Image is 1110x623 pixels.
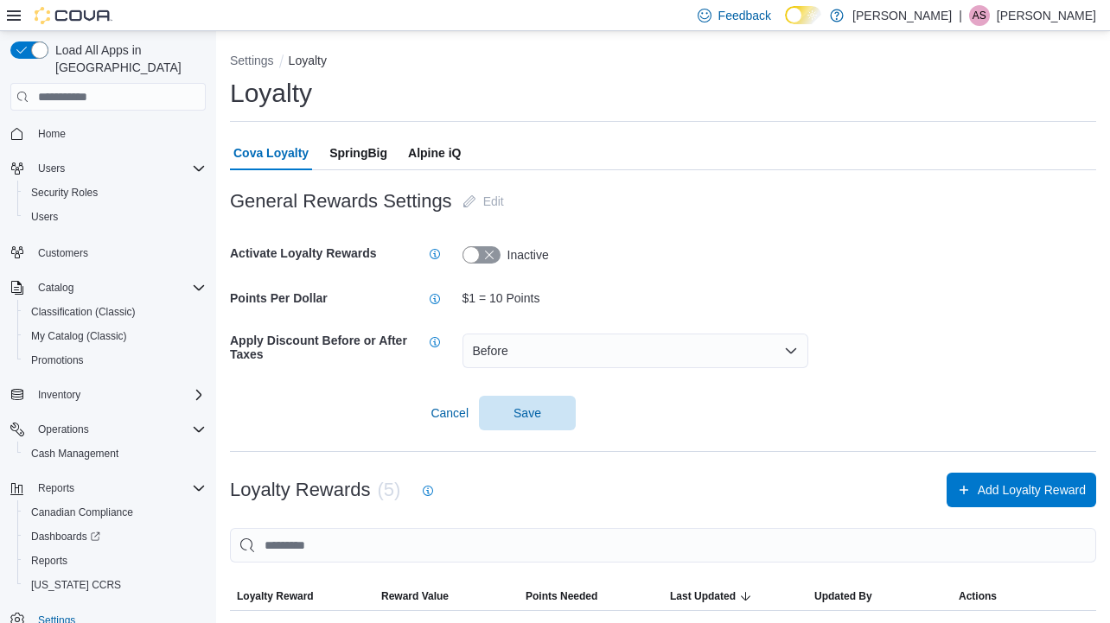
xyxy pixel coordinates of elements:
span: Dashboards [24,526,206,547]
span: Alpine iQ [408,136,461,170]
button: Save [479,396,576,430]
span: AS [973,5,986,26]
button: Customers [3,239,213,264]
span: Save [514,404,541,422]
button: Reports [3,476,213,500]
span: Catalog [38,281,73,295]
button: Operations [31,419,96,440]
button: Settings [230,54,274,67]
button: Reports [31,478,81,499]
nav: An example of EuiBreadcrumbs [230,52,1096,73]
span: Last Updated [670,589,736,603]
span: Reports [31,554,67,568]
span: Cancel [431,404,469,422]
button: Operations [3,417,213,442]
span: Loyalty Reward [237,589,314,603]
button: Loyalty Reward [230,582,374,610]
span: Customers [38,246,88,260]
span: Users [24,207,206,227]
h3: Loyalty Rewards [230,480,371,500]
button: Inventory [31,385,87,405]
span: Edit [483,193,504,210]
a: Customers [31,243,95,264]
button: Updated By [807,582,952,610]
span: Canadian Compliance [31,505,133,519]
a: Dashboards [24,526,107,547]
span: Users [31,158,206,179]
button: Classification (Classic) [17,300,213,324]
span: Reward Value [381,589,449,603]
span: SpringBig [329,136,387,170]
span: My Catalog (Classic) [31,329,127,343]
span: [US_STATE] CCRS [31,578,121,592]
span: Dashboards [31,530,100,544]
button: Cancel [424,396,475,430]
span: Dark Mode [785,24,786,25]
button: Home [3,121,213,146]
h1: Loyalty [230,76,312,111]
span: Operations [38,423,89,436]
b: Points Per Dollar [230,291,328,305]
button: My Catalog (Classic) [17,324,213,348]
span: Add Loyalty Reward [978,481,1086,499]
div: Andy Shivkumar [969,5,990,26]
span: Catalog [31,277,206,298]
input: Dark Mode [785,6,821,24]
a: Security Roles [24,182,105,203]
span: Users [31,210,58,224]
button: Canadian Compliance [17,500,213,524]
span: Reports [31,478,206,499]
span: Customers [31,241,206,263]
button: Before [462,334,808,368]
span: Canadian Compliance [24,502,206,523]
button: Last Updated [663,582,807,610]
span: Washington CCRS [24,575,206,595]
p: | [959,5,962,26]
span: Users [38,162,65,175]
span: Promotions [31,353,84,367]
span: Inventory [38,388,80,402]
span: Cova Loyalty [233,136,309,170]
button: Add Loyalty Reward [947,473,1096,507]
span: Classification (Classic) [24,302,206,322]
span: Cash Management [31,447,118,461]
span: Inactive [501,246,549,264]
button: Catalog [3,276,213,300]
button: Reward Value [374,582,519,610]
button: Promotions [17,348,213,372]
a: Promotions [24,350,91,371]
button: Users [31,158,72,179]
input: This is a search bar. As you type, the results lower in the page will automatically filter. [230,528,1096,563]
button: Edit [456,184,511,219]
b: Activate Loyalty Rewards [230,246,377,260]
a: Cash Management [24,443,125,464]
button: Reports [17,549,213,573]
button: Points Needed [519,582,663,610]
span: Classification (Classic) [31,305,136,319]
h3: General Rewards Settings [230,191,452,212]
svg: Info [428,292,442,306]
span: Cash Management [24,443,206,464]
span: Inventory [31,385,206,405]
h3: (5) [378,480,401,500]
svg: Info [421,484,435,498]
p: [PERSON_NAME] [852,5,952,26]
a: Dashboards [17,524,213,549]
a: Users [24,207,65,227]
b: Apply Discount Before or After Taxes [230,334,407,361]
span: Security Roles [24,182,206,203]
span: Actions [959,589,997,603]
span: Feedback [718,7,771,24]
img: Cova [35,7,112,24]
span: Home [31,123,206,144]
button: Users [17,205,213,229]
span: Points Needed [526,589,597,603]
span: Security Roles [31,186,98,200]
a: Canadian Compliance [24,502,140,523]
span: Reports [24,550,206,571]
button: Security Roles [17,181,213,205]
span: Reports [38,481,74,495]
span: Load All Apps in [GEOGRAPHIC_DATA] [48,41,206,76]
button: Catalog [31,277,80,298]
svg: Info [428,335,442,349]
